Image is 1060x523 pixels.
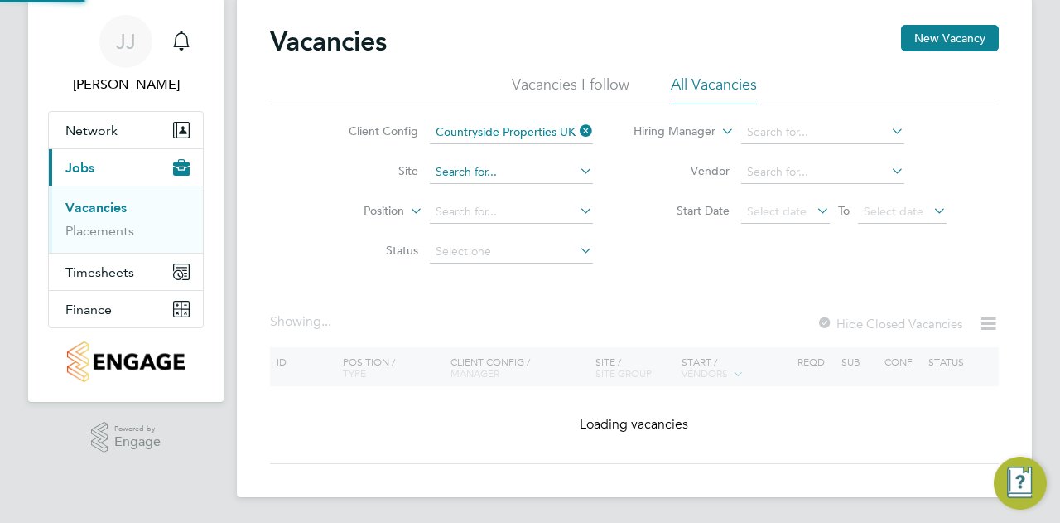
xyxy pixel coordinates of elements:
[65,200,127,215] a: Vacancies
[741,121,904,144] input: Search for...
[634,163,730,178] label: Vendor
[49,254,203,290] button: Timesheets
[512,75,629,104] li: Vacancies I follow
[65,223,134,239] a: Placements
[114,435,161,449] span: Engage
[430,201,593,224] input: Search for...
[270,25,387,58] h2: Vacancies
[309,203,404,220] label: Position
[620,123,715,140] label: Hiring Manager
[48,15,204,94] a: JJ[PERSON_NAME]
[49,291,203,327] button: Finance
[49,186,203,253] div: Jobs
[49,112,203,148] button: Network
[114,422,161,436] span: Powered by
[65,264,134,280] span: Timesheets
[65,160,94,176] span: Jobs
[430,240,593,264] input: Select one
[741,161,904,184] input: Search for...
[91,422,161,453] a: Powered byEngage
[65,302,112,317] span: Finance
[48,75,204,94] span: Joshua James
[270,313,335,331] div: Showing
[321,313,331,330] span: ...
[864,204,923,219] span: Select date
[116,31,136,52] span: JJ
[49,149,203,186] button: Jobs
[48,341,204,382] a: Go to home page
[994,457,1047,510] button: Engage Resource Center
[747,204,807,219] span: Select date
[430,161,593,184] input: Search for...
[671,75,757,104] li: All Vacancies
[323,123,418,138] label: Client Config
[65,123,118,138] span: Network
[901,25,999,51] button: New Vacancy
[67,341,184,382] img: countryside-properties-logo-retina.png
[817,316,962,332] label: Hide Closed Vacancies
[323,163,418,178] label: Site
[430,121,593,144] input: Search for...
[323,243,418,258] label: Status
[833,200,855,221] span: To
[634,203,730,218] label: Start Date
